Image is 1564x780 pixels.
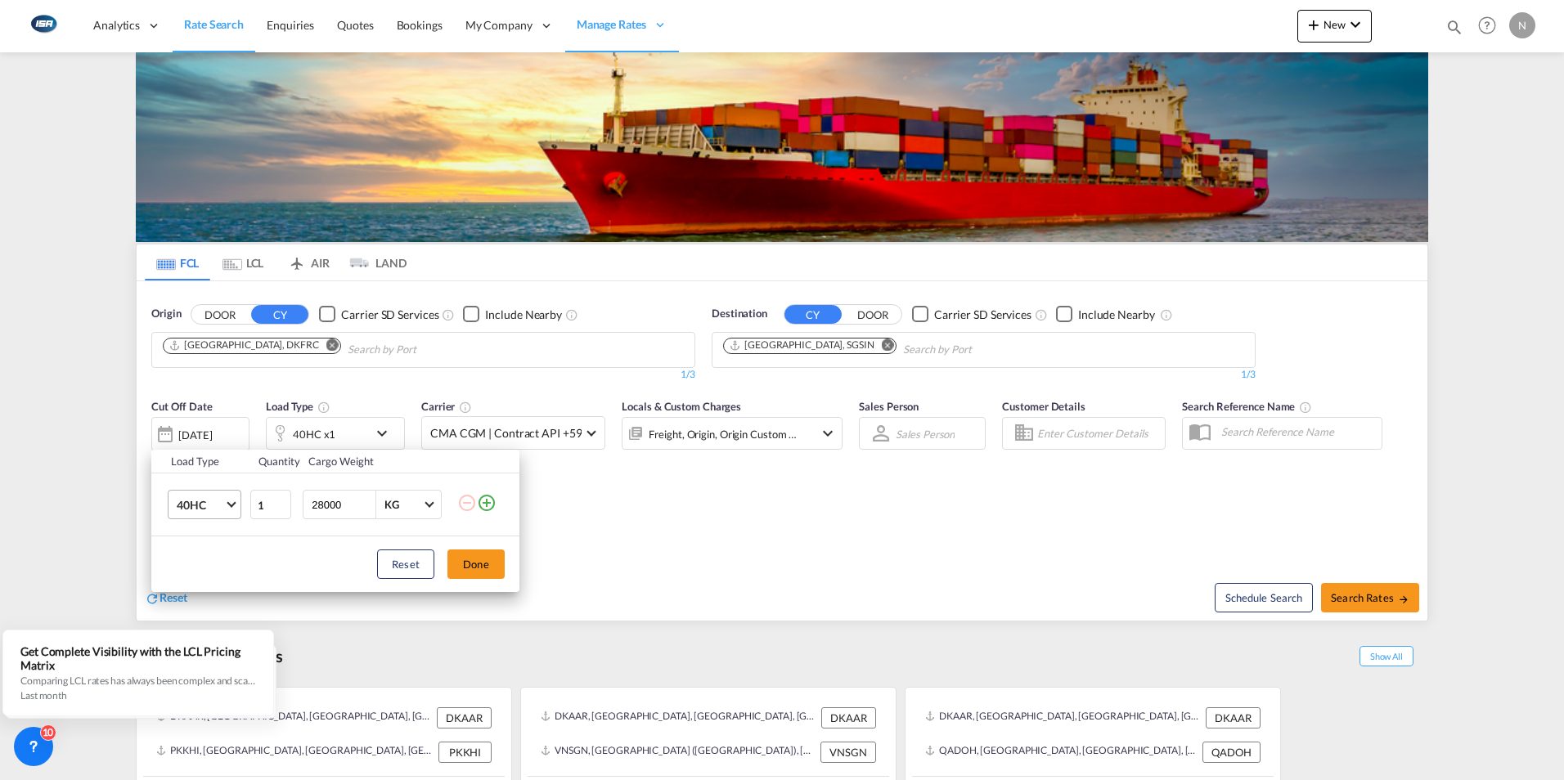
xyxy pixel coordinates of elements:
div: KG [384,498,399,511]
span: 40HC [177,497,224,513]
button: Done [447,549,505,579]
div: Cargo Weight [308,454,447,468]
th: Load Type [151,450,249,473]
input: Enter Weight [310,491,375,518]
th: Quantity [249,450,299,473]
md-select: Choose: 40HC [168,490,241,519]
input: Qty [250,490,291,519]
md-icon: icon-minus-circle-outline [457,493,477,513]
button: Reset [377,549,434,579]
md-icon: icon-plus-circle-outline [477,493,497,513]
